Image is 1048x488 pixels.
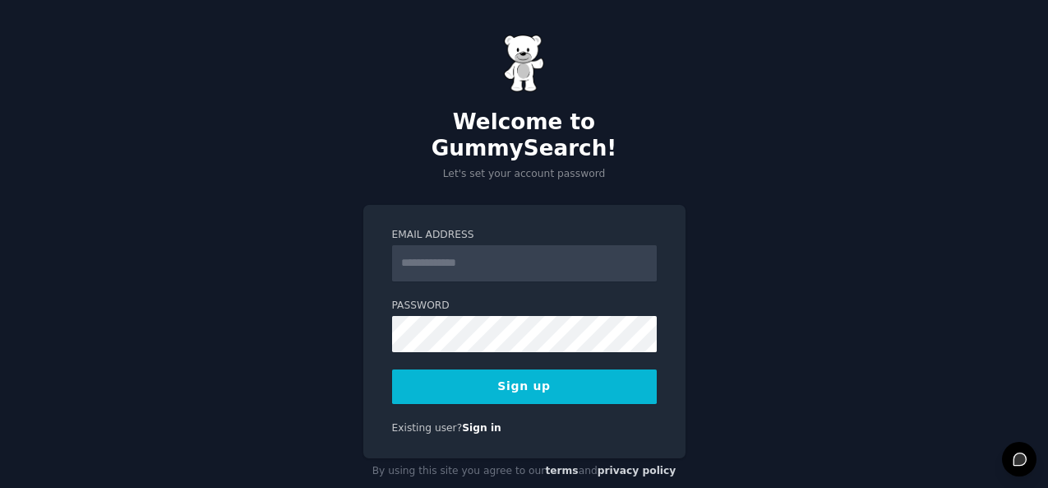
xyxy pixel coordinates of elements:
[363,167,686,182] p: Let's set your account password
[392,228,657,243] label: Email Address
[392,299,657,314] label: Password
[363,109,686,161] h2: Welcome to GummySearch!
[462,422,501,434] a: Sign in
[504,35,545,92] img: Gummy Bear
[545,465,578,476] a: terms
[363,458,686,485] div: By using this site you agree to our and
[598,465,676,476] a: privacy policy
[392,369,657,404] button: Sign up
[392,422,463,434] span: Existing user?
